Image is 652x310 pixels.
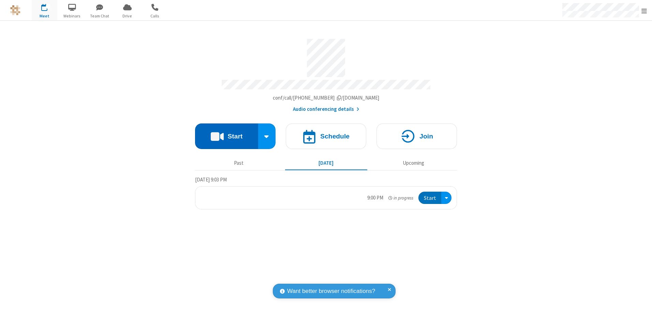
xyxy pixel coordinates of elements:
[195,34,457,113] section: Account details
[388,195,413,201] em: in progress
[287,287,375,296] span: Want better browser notifications?
[198,157,280,169] button: Past
[285,157,367,169] button: [DATE]
[273,94,380,101] span: Copy my meeting room link
[195,176,227,183] span: [DATE] 9:03 PM
[59,13,85,19] span: Webinars
[286,123,366,149] button: Schedule
[142,13,168,19] span: Calls
[46,4,50,9] div: 1
[419,133,433,139] h4: Join
[258,123,276,149] div: Start conference options
[376,123,457,149] button: Join
[10,5,20,15] img: QA Selenium DO NOT DELETE OR CHANGE
[320,133,350,139] h4: Schedule
[418,192,441,204] button: Start
[195,123,258,149] button: Start
[227,133,242,139] h4: Start
[293,105,359,113] button: Audio conferencing details
[195,176,457,210] section: Today's Meetings
[367,194,383,202] div: 9:00 PM
[115,13,140,19] span: Drive
[273,94,380,102] button: Copy my meeting room linkCopy my meeting room link
[441,192,451,204] div: Open menu
[87,13,113,19] span: Team Chat
[32,13,57,19] span: Meet
[372,157,455,169] button: Upcoming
